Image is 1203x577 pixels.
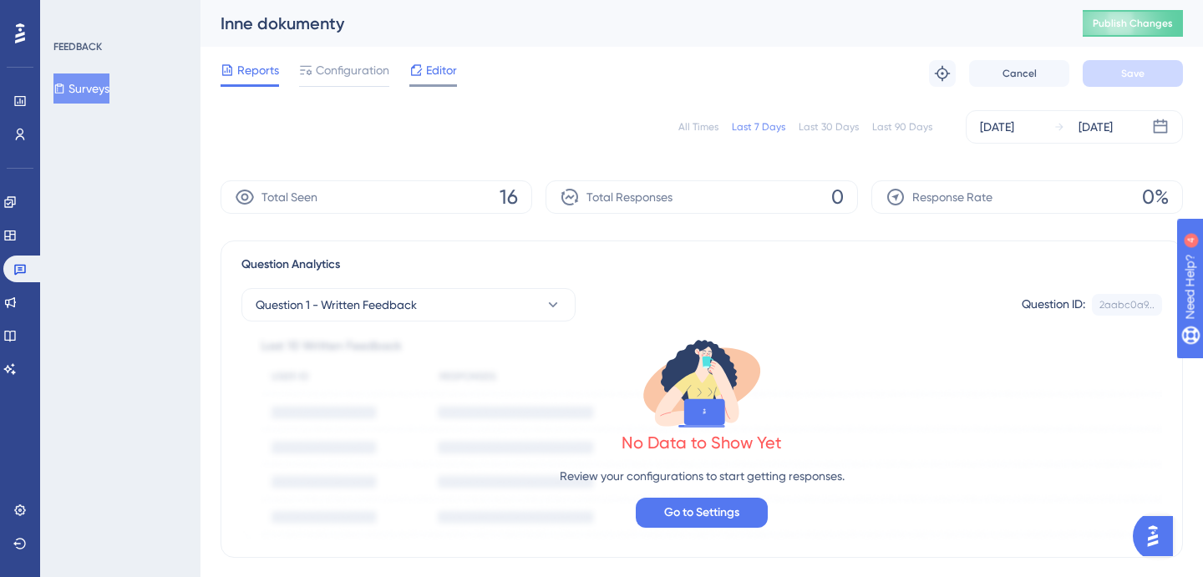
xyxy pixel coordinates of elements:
div: Last 90 Days [872,120,932,134]
div: 2aabc0a9... [1099,298,1155,311]
span: Configuration [316,60,389,80]
span: Question Analytics [241,255,340,275]
span: Response Rate [912,187,992,207]
button: Cancel [969,60,1069,87]
span: Editor [426,60,457,80]
div: Last 7 Days [732,120,785,134]
span: Reports [237,60,279,80]
span: Go to Settings [664,503,739,523]
div: [DATE] [1079,117,1113,137]
p: Review your configurations to start getting responses. [560,466,845,486]
span: Question 1 - Written Feedback [256,295,417,315]
span: Total Seen [261,187,317,207]
span: Publish Changes [1093,17,1173,30]
div: FEEDBACK [53,40,102,53]
span: Save [1121,67,1145,80]
span: Need Help? [39,4,104,24]
iframe: UserGuiding AI Assistant Launcher [1133,511,1183,561]
div: Last 30 Days [799,120,859,134]
button: Question 1 - Written Feedback [241,288,576,321]
div: Inne dokumenty [221,12,1041,35]
span: 0% [1142,184,1169,210]
div: 4 [116,8,121,22]
span: Total Responses [586,187,673,207]
div: All Times [678,120,718,134]
div: No Data to Show Yet [622,431,782,454]
button: Publish Changes [1083,10,1183,37]
span: 0 [831,184,844,210]
span: 16 [500,184,518,210]
div: [DATE] [980,117,1014,137]
div: Question ID: [1022,294,1085,316]
button: Go to Settings [636,498,768,528]
button: Save [1083,60,1183,87]
span: Cancel [1002,67,1037,80]
button: Surveys [53,73,109,104]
